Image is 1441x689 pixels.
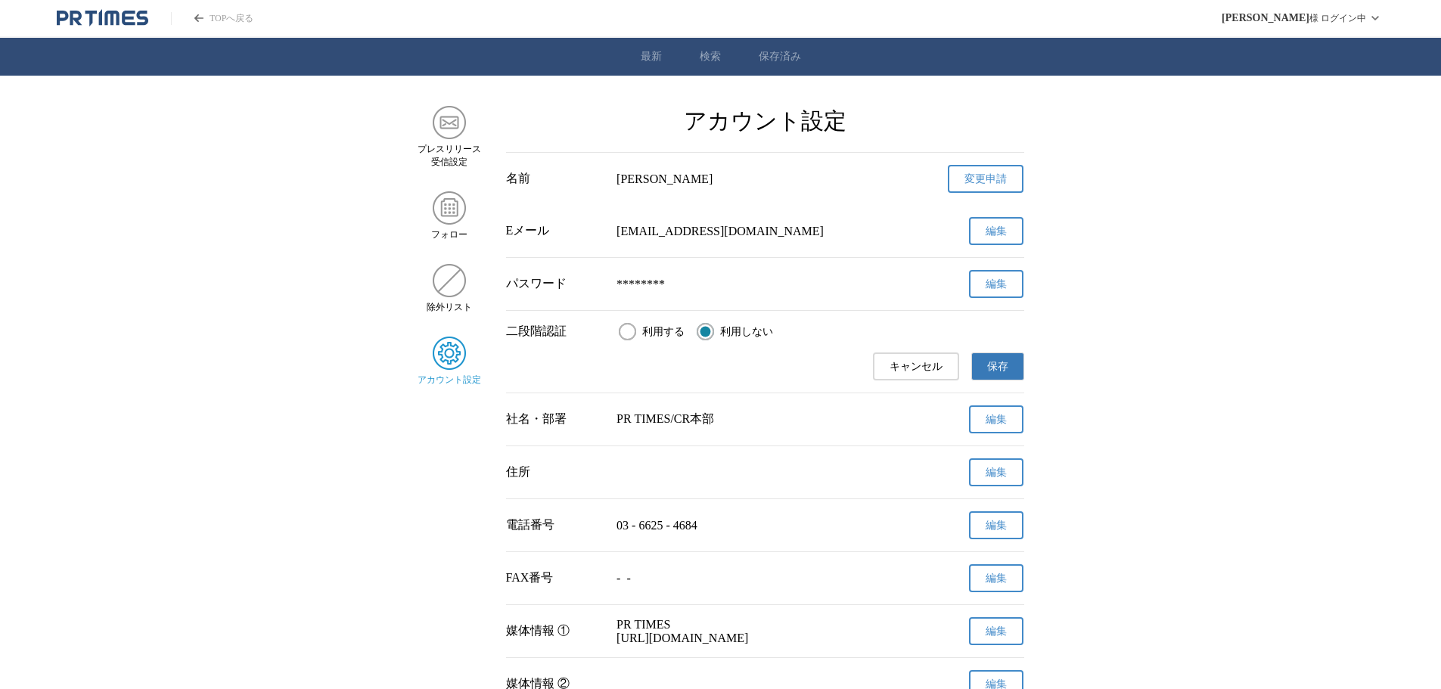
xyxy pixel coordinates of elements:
button: 編集 [969,458,1023,486]
div: 二段階認証 [506,324,607,340]
span: 編集 [986,413,1007,427]
div: [PERSON_NAME] [616,172,913,186]
button: 編集 [969,617,1023,645]
a: 最新 [641,50,662,64]
a: 変更申請 [948,165,1023,193]
div: FAX番号 [506,570,605,586]
img: プレスリリース 受信設定 [433,106,466,139]
a: アカウント設定アカウント設定 [418,337,482,386]
a: プレスリリース 受信設定プレスリリース 受信設定 [418,106,482,169]
a: 除外リスト除外リスト [418,264,482,314]
div: 名前 [506,171,605,187]
p: [EMAIL_ADDRESS][DOMAIN_NAME] [616,225,913,238]
button: 編集 [969,270,1023,298]
p: PR TIMES/CR本部 [616,411,913,427]
span: 編集 [986,466,1007,480]
input: 利用する [619,323,636,340]
button: キャンセル [873,352,959,380]
button: 編集 [969,405,1023,433]
p: PR TIMES [URL][DOMAIN_NAME] [616,618,913,645]
a: 保存済み [759,50,801,64]
span: 除外リスト [427,301,472,314]
span: 利用しない [720,325,773,339]
span: アカウント設定 [418,374,481,386]
span: 編集 [986,225,1007,238]
span: 編集 [986,572,1007,585]
div: 社名・部署 [506,411,605,427]
a: フォローフォロー [418,191,482,241]
p: - - [616,572,913,585]
div: 電話番号 [506,517,605,533]
span: キャンセル [890,360,943,374]
div: 媒体情報 ① [506,623,605,639]
span: [PERSON_NAME] [1222,12,1309,24]
div: パスワード [506,276,605,292]
a: PR TIMESのトップページはこちら [57,9,148,27]
img: 除外リスト [433,264,466,297]
a: PR TIMESのトップページはこちら [171,12,253,25]
input: 利用しない [697,323,714,340]
span: 編集 [986,625,1007,638]
p: 03 - 6625 - 4684 [616,519,913,532]
span: 編集 [986,519,1007,532]
span: フォロー [431,228,467,241]
span: 利用する [642,325,685,339]
div: Eメール [506,223,605,239]
span: プレスリリース 受信設定 [418,143,481,169]
img: アカウント設定 [433,337,466,370]
img: フォロー [433,191,466,225]
div: 住所 [506,464,605,480]
button: 編集 [969,564,1023,592]
span: 保存 [987,360,1008,374]
button: 編集 [969,511,1023,539]
button: 保存 [971,352,1024,380]
h2: アカウント設定 [506,106,1024,137]
a: 検索 [700,50,721,64]
span: 編集 [986,278,1007,291]
button: 編集 [969,217,1023,245]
